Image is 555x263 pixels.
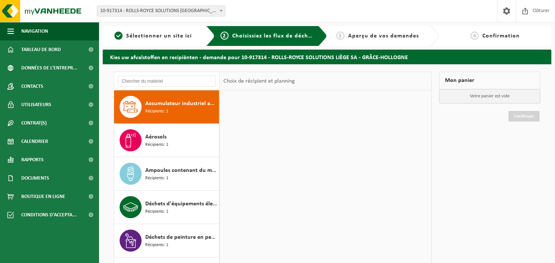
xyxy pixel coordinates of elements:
span: Récipients: 1 [145,242,168,249]
button: Déchets d'équipements électriques et électroniques - Sans tubes cathodiques Récipients: 1 [114,191,219,224]
p: Votre panier est vide [439,89,540,103]
span: Données de l'entrepr... [21,59,77,77]
button: Accumulateur industriel au plomb Récipients: 1 [114,90,219,124]
span: Aérosols [145,133,167,141]
span: Contacts [21,77,43,96]
span: Sélectionner un site ici [126,33,192,39]
span: Contrat(s) [21,114,47,132]
span: Rapports [21,151,44,169]
span: Utilisateurs [21,96,51,114]
span: Documents [21,169,49,187]
span: Conditions d'accepta... [21,206,77,224]
span: Navigation [21,22,48,40]
span: Récipients: 1 [145,108,168,115]
span: Récipients: 1 [145,175,168,182]
span: Choisissiez les flux de déchets et récipients [232,33,354,39]
button: Ampoules contenant du mercure Récipients: 1 [114,157,219,191]
span: 4 [471,32,479,40]
h2: Kies uw afvalstoffen en recipiënten - demande pour 10-917314 - ROLLS-ROYCE SOLUTIONS LIÈGE SA - G... [103,50,551,64]
button: Aérosols Récipients: 1 [114,124,219,157]
span: Accumulateur industriel au plomb [145,99,217,108]
span: Déchets d'équipements électriques et électroniques - Sans tubes cathodiques [145,199,217,208]
span: 1 [114,32,123,40]
div: Mon panier [439,72,540,89]
span: Récipients: 1 [145,208,168,215]
span: 10-917314 - ROLLS-ROYCE SOLUTIONS LIÈGE SA - GRÂCE-HOLLOGNE [97,6,225,16]
span: Tableau de bord [21,40,61,59]
input: Chercher du matériel [118,76,216,87]
span: 10-917314 - ROLLS-ROYCE SOLUTIONS LIÈGE SA - GRÂCE-HOLLOGNE [97,6,225,17]
span: Récipients: 1 [145,141,168,148]
span: Aperçu de vos demandes [348,33,419,39]
span: 2 [220,32,229,40]
span: Déchets de peinture en petits emballages [145,233,217,242]
span: Confirmation [482,33,520,39]
span: Boutique en ligne [21,187,65,206]
span: 3 [336,32,344,40]
a: Continuer [508,111,540,122]
span: Calendrier [21,132,48,151]
div: Choix de récipient et planning [220,72,299,90]
button: Déchets de peinture en petits emballages Récipients: 1 [114,224,219,257]
span: Ampoules contenant du mercure [145,166,217,175]
a: 1Sélectionner un site ici [106,32,200,40]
